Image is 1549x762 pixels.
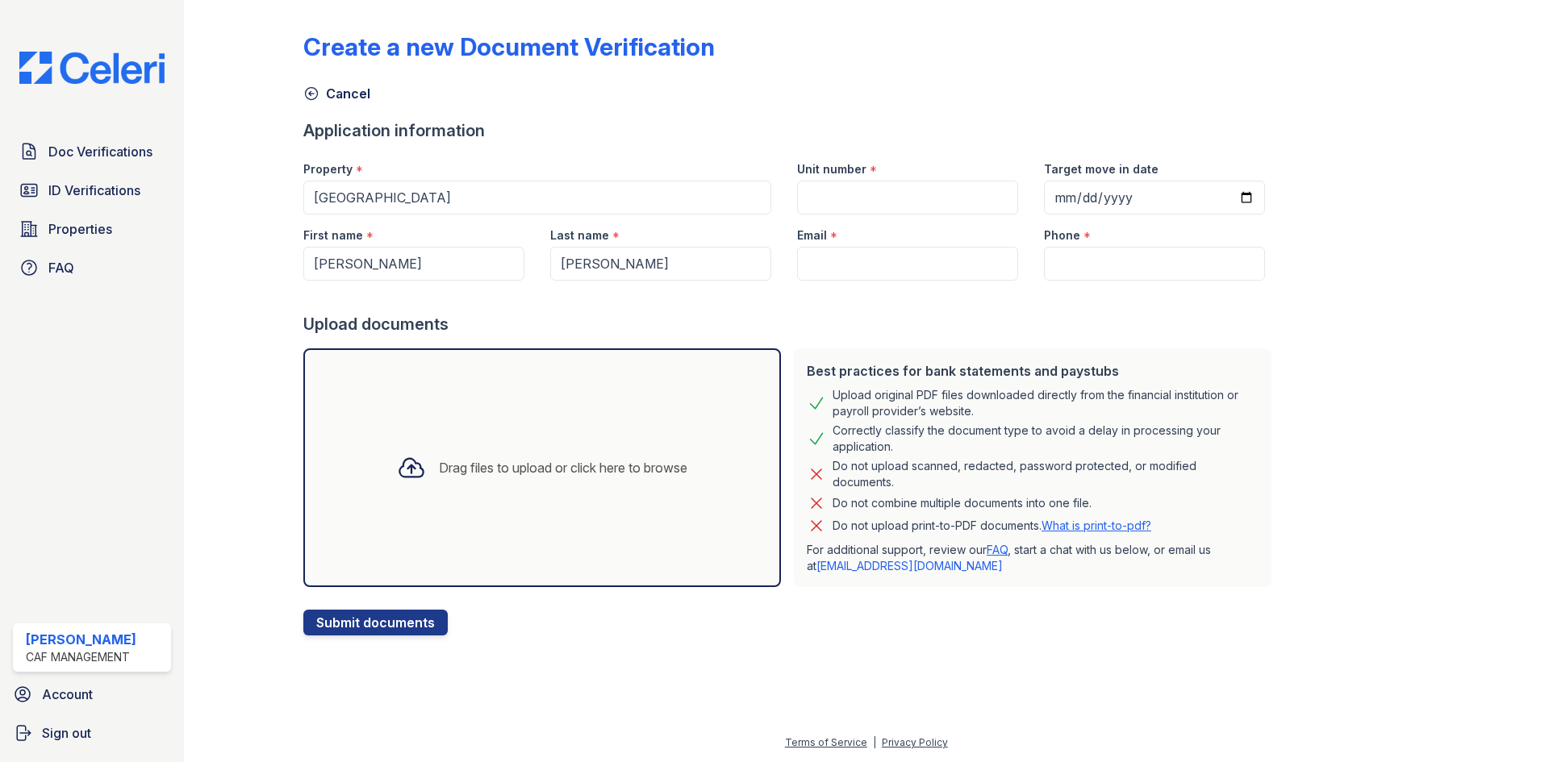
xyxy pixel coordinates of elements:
[797,161,866,177] label: Unit number
[26,649,136,665] div: CAF Management
[833,493,1092,513] div: Do not combine multiple documents into one file.
[807,361,1259,381] div: Best practices for bank statements and paystubs
[48,258,74,277] span: FAQ
[1044,227,1080,244] label: Phone
[1044,161,1159,177] label: Target move in date
[797,227,827,244] label: Email
[1042,518,1151,532] a: What is print-to-pdf?
[13,252,171,284] a: FAQ
[13,174,171,206] a: ID Verifications
[807,542,1259,574] p: For additional support, review our , start a chat with us below, or email us at
[303,161,353,177] label: Property
[303,610,448,635] button: Submit documents
[26,630,136,649] div: [PERSON_NAME]
[303,32,715,61] div: Create a new Document Verification
[833,458,1259,490] div: Do not upload scanned, redacted, password protected, or modified documents.
[6,52,177,84] img: CE_Logo_Blue-a8612792a0a2168367f1c8372b55b34899dd931a85d93a1a3d3e32e68fde9ad4.png
[439,458,687,477] div: Drag files to upload or click here to browse
[48,219,112,239] span: Properties
[550,227,609,244] label: Last name
[833,518,1151,534] p: Do not upload print-to-PDF documents.
[303,119,1278,142] div: Application information
[42,685,93,704] span: Account
[48,181,140,200] span: ID Verifications
[987,543,1008,556] a: FAQ
[6,717,177,749] a: Sign out
[833,423,1259,455] div: Correctly classify the document type to avoid a delay in processing your application.
[13,135,171,168] a: Doc Verifications
[6,678,177,710] a: Account
[816,559,1003,573] a: [EMAIL_ADDRESS][DOMAIN_NAME]
[42,723,91,743] span: Sign out
[873,736,876,748] div: |
[882,736,948,748] a: Privacy Policy
[303,84,370,103] a: Cancel
[785,736,867,748] a: Terms of Service
[833,387,1259,419] div: Upload original PDF files downloaded directly from the financial institution or payroll provider’...
[13,213,171,245] a: Properties
[303,313,1278,335] div: Upload documents
[48,142,152,161] span: Doc Verifications
[303,227,363,244] label: First name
